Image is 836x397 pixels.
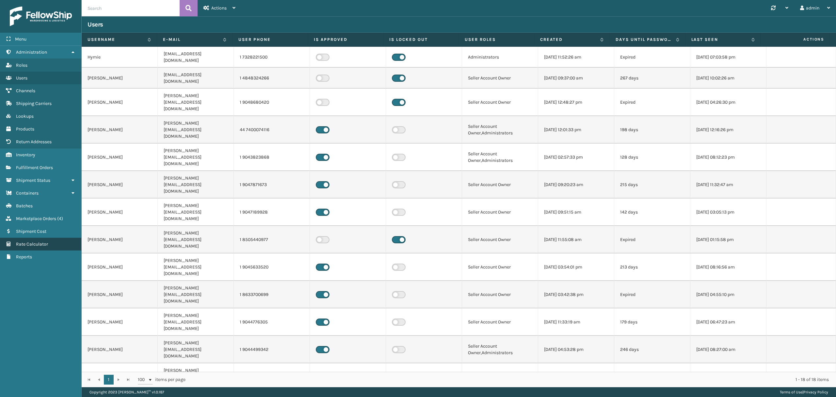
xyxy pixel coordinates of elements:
td: Seller Account Owner,Administrators [462,336,538,363]
td: Seller Account Owner [462,89,538,116]
td: 246 days [614,336,690,363]
td: 1 9045633520 [234,253,310,281]
span: Batches [16,203,33,209]
span: Products [16,126,34,132]
td: [DATE] 01:15:58 pm [690,226,766,253]
td: 215 days [614,171,690,198]
td: [PERSON_NAME][EMAIL_ADDRESS][DOMAIN_NAME] [158,116,234,144]
td: 1 9047871673 [234,171,310,198]
span: Reports [16,254,32,260]
td: Seller Account Owner [462,198,538,226]
label: Is Approved [314,37,377,43]
td: [DATE] 02:57:33 pm [538,144,614,171]
td: 142 days [614,198,690,226]
span: Actions [763,34,828,45]
td: 1 9044776305 [234,308,310,336]
span: Users [16,75,27,81]
a: 1 [104,375,114,385]
td: Seller Account Owner,Administrators [462,116,538,144]
td: [PERSON_NAME][EMAIL_ADDRESS][DOMAIN_NAME] [158,198,234,226]
td: 340 days [614,363,690,391]
span: items per page [138,375,185,385]
td: Expired [614,47,690,68]
span: Lookups [16,113,34,119]
td: Seller Account Owner,Administrators [462,363,538,391]
td: 198 days [614,116,690,144]
td: [DATE] 11:33:19 am [538,308,614,336]
td: [DATE] 03:05:13 pm [690,198,766,226]
span: Roles [16,62,27,68]
td: [PERSON_NAME][EMAIL_ADDRESS][DOMAIN_NAME] [158,226,234,253]
td: [DATE] 11:55:08 am [538,226,614,253]
span: Fulfillment Orders [16,165,53,170]
span: Marketplace Orders [16,216,56,221]
td: [DATE] 03:42:38 pm [538,281,614,308]
td: [PERSON_NAME] [82,144,158,171]
td: [PERSON_NAME] [82,336,158,363]
td: [EMAIL_ADDRESS][DOMAIN_NAME] [158,68,234,89]
td: [PERSON_NAME][EMAIL_ADDRESS][DOMAIN_NAME] [158,89,234,116]
td: [DATE] 10:02:26 am [690,68,766,89]
td: [DATE] 04:53:28 pm [538,336,614,363]
td: [DATE] 12:48:27 pm [538,89,614,116]
div: 1 - 18 of 18 items [195,376,829,383]
td: 1 8505440977 [234,226,310,253]
td: 1 7328221500 [234,47,310,68]
td: [DATE] 03:54:01 pm [538,253,614,281]
div: | [780,387,828,397]
h3: Users [88,21,103,28]
td: [PERSON_NAME] [82,308,158,336]
span: Channels [16,88,35,94]
td: [DATE] 08:16:56 am [690,253,766,281]
label: Username [88,37,144,43]
label: User Roles [465,37,528,43]
td: [DATE] 12:01:33 pm [538,116,614,144]
td: 1 4848324266 [234,68,310,89]
span: Return Addresses [16,139,52,145]
a: Terms of Use [780,390,802,394]
td: [PERSON_NAME][EMAIL_ADDRESS][DOMAIN_NAME] [158,281,234,308]
td: [PERSON_NAME][EMAIL_ADDRESS][DOMAIN_NAME] [158,363,234,391]
img: logo [10,7,72,26]
td: Seller Account Owner [462,308,538,336]
td: 44 7400074116 [234,116,310,144]
td: Expired [614,226,690,253]
span: Administration [16,49,47,55]
td: [DATE] 11:32:47 am [690,171,766,198]
td: 1 9047189928 [234,198,310,226]
td: 1 8633700699 [234,281,310,308]
td: [PERSON_NAME] [82,89,158,116]
label: E-mail [163,37,220,43]
td: Hymie [82,47,158,68]
td: 1 9048680420 [234,89,310,116]
td: [DATE] 04:55:10 pm [690,281,766,308]
label: Days until password expires [616,37,672,43]
td: Administrators [462,47,538,68]
td: [DATE] 08:27:00 am [690,336,766,363]
td: [DATE] 09:51:15 am [538,198,614,226]
label: Created [540,37,597,43]
td: [PERSON_NAME][EMAIL_ADDRESS][DOMAIN_NAME] [158,253,234,281]
td: Seller Account Owner [462,171,538,198]
td: 1 9043823868 [234,144,310,171]
td: [PERSON_NAME][EMAIL_ADDRESS][DOMAIN_NAME] [158,171,234,198]
span: Rate Calculator [16,241,48,247]
td: Expired [614,281,690,308]
td: Expired [614,89,690,116]
td: 1 9044499342 [234,336,310,363]
td: [DATE] 06:47:23 am [690,308,766,336]
td: [DATE] 07:03:58 pm [690,47,766,68]
td: [DATE] 04:26:30 pm [690,89,766,116]
span: Menu [15,36,26,42]
td: [PERSON_NAME] [82,253,158,281]
td: [PERSON_NAME][EMAIL_ADDRESS][DOMAIN_NAME] [158,336,234,363]
td: 1 8434127020 [234,363,310,391]
span: Containers [16,190,39,196]
td: 267 days [614,68,690,89]
td: [PERSON_NAME] [82,116,158,144]
td: [DATE] 09:20:23 am [538,171,614,198]
td: [PERSON_NAME] [82,171,158,198]
td: [DATE] 11:58:09 am [538,363,614,391]
td: 179 days [614,308,690,336]
span: Actions [211,5,227,11]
